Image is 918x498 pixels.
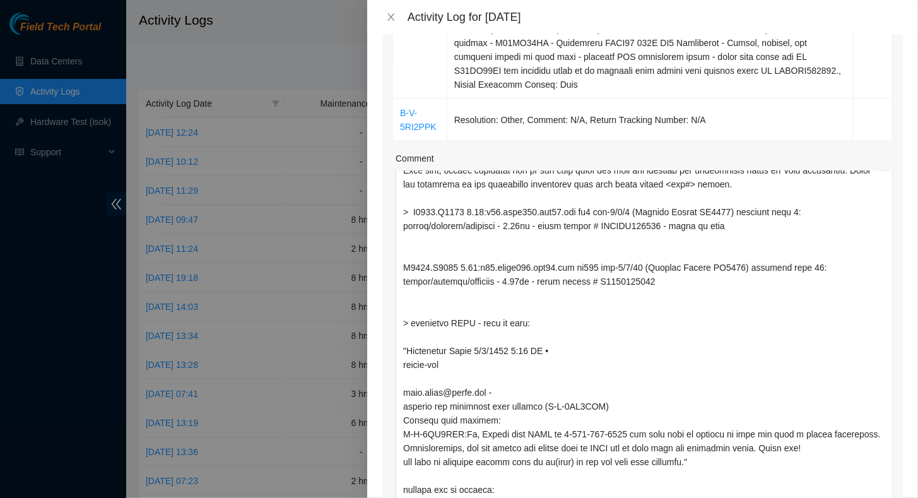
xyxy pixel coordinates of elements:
[382,11,400,23] button: Close
[408,10,903,24] div: Activity Log for [DATE]
[447,99,854,141] td: Resolution: Other, Comment: N/A, Return Tracking Number: N/A
[400,108,437,132] a: B-V-5RI2PPK
[396,151,434,165] label: Comment
[386,12,396,22] span: close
